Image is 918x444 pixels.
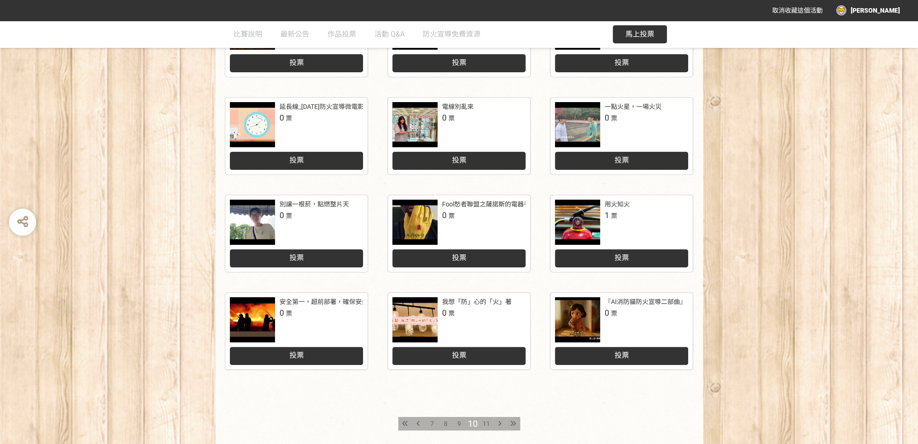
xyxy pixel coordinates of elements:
div: 一點火星，一場火災 [605,102,662,112]
span: 投票 [614,351,629,360]
a: 防火宣導免費資源 [423,21,480,48]
a: 延長線_[DATE]防火宣導微電影徵選競賽0票投票 [225,98,368,174]
span: 10 [468,418,478,429]
a: 電線別亂來0票投票 [388,98,530,174]
div: 延長線_[DATE]防火宣導微電影徵選競賽 [280,102,389,112]
div: 用火知火 [605,200,630,209]
span: 防火宣導免費資源 [423,30,480,38]
span: 7 [430,420,434,427]
span: 0 [442,113,447,122]
span: 票 [286,212,292,220]
span: 馬上投票 [625,30,654,38]
a: 最新公告 [280,21,309,48]
a: 用火知火1票投票 [550,195,693,272]
a: 作品投票 [327,21,356,48]
div: 安全第一，超前部署，確保安全。 [280,297,374,307]
span: 8 [444,420,447,427]
span: 0 [605,308,609,318]
span: 票 [611,310,617,317]
a: 比賽說明 [233,21,262,48]
span: 投票 [289,253,303,262]
span: 0 [442,210,447,220]
span: 票 [286,310,292,317]
div: 別讓一根菸，點燃整片天 [280,200,349,209]
a: 活動 Q&A [374,21,405,48]
span: 票 [448,115,455,122]
span: 作品投票 [327,30,356,38]
span: 投票 [289,351,303,360]
span: 票 [611,212,617,220]
span: 0 [605,113,609,122]
span: 0 [280,113,284,122]
span: 票 [611,115,617,122]
span: 票 [448,310,455,317]
span: 投票 [452,156,466,164]
a: 一點火星，一場火災0票投票 [550,98,693,174]
a: 安全第一，超前部署，確保安全。0票投票 [225,293,368,369]
span: 最新公告 [280,30,309,38]
span: 0 [280,308,284,318]
span: 1 [605,210,609,220]
span: 票 [448,212,455,220]
button: 馬上投票 [613,25,667,43]
a: 我想「防」心的「火」著0票投票 [388,293,530,369]
span: 11 [483,420,490,427]
span: 取消收藏這個活動 [772,7,823,14]
span: 0 [442,308,447,318]
span: 投票 [289,156,303,164]
span: 投票 [452,58,466,67]
span: 比賽說明 [233,30,262,38]
span: 投票 [614,58,629,67]
span: 活動 Q&A [374,30,405,38]
span: 投票 [452,253,466,262]
span: 9 [457,420,461,427]
span: 投票 [614,156,629,164]
span: 投票 [614,253,629,262]
span: 票 [286,115,292,122]
div: Fool愁者聯盟之薩諾斯的電器手套 [442,200,536,209]
a: 『AI消防貓防火宣導二部曲』0票投票 [550,293,693,369]
span: 投票 [289,58,303,67]
div: 我想「防」心的「火」著 [442,297,512,307]
a: 別讓一根菸，點燃整片天0票投票 [225,195,368,272]
div: 電線別亂來 [442,102,474,112]
span: 投票 [452,351,466,360]
a: Fool愁者聯盟之薩諾斯的電器手套0票投票 [388,195,530,272]
div: 『AI消防貓防火宣導二部曲』 [605,297,686,307]
span: 0 [280,210,284,220]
